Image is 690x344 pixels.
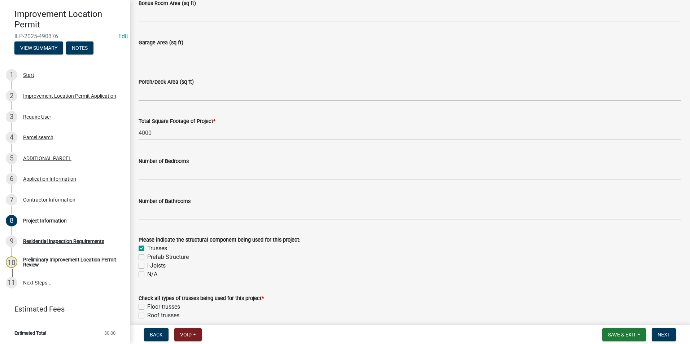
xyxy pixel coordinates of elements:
div: Preliminary Improvement Location Permit Review [23,257,118,267]
span: ILP-2025-490376 [14,33,115,40]
label: Trusses [147,244,167,253]
label: Number of Bathrooms [139,199,191,204]
label: Total Square Footage of Project [139,119,215,124]
button: Void [174,328,202,341]
div: 6 [6,173,17,185]
div: 7 [6,194,17,206]
div: 8 [6,215,17,226]
label: Please indicate the structural component being used for this project: [139,238,300,243]
wm-modal-confirm: Edit Application Number [118,33,128,40]
div: Improvement Location Permit Application [23,93,116,98]
span: $0.00 [104,331,115,335]
span: Back [150,332,163,338]
span: Next [658,332,670,338]
label: N/A [147,270,157,279]
div: Start [23,72,34,78]
div: 10 [6,256,17,268]
a: Edit [118,33,128,40]
button: View Summary [14,41,63,54]
div: 4 [6,132,17,143]
div: 11 [6,277,17,288]
div: Application Information [23,176,76,181]
span: Void [180,332,192,338]
span: Save & Exit [608,332,636,338]
span: Estimated Total [14,331,46,335]
div: Project Information [23,218,67,223]
label: Prefab Structure [147,253,189,261]
button: Save & Exit [602,328,646,341]
label: Porch/Deck Area (sq ft) [139,80,194,85]
a: Estimated Fees [6,302,118,316]
div: 2 [6,90,17,102]
div: 5 [6,153,17,164]
label: Garage Area (sq ft) [139,40,183,45]
label: Number of Bedrooms [139,159,189,164]
button: Back [144,328,169,341]
label: Check all types of trusses being used for this project [139,296,264,301]
h4: Improvement Location Permit [14,9,124,30]
label: Floor trusses [147,303,180,311]
button: Notes [66,41,93,54]
div: 9 [6,235,17,247]
div: 1 [6,69,17,81]
div: Require User [23,114,51,119]
label: I-Joists [147,261,166,270]
label: Bonus Room Area (sq ft) [139,1,196,6]
div: Parcel search [23,135,53,140]
div: 3 [6,111,17,123]
div: Contractor Information [23,197,75,202]
wm-modal-confirm: Summary [14,45,63,51]
div: Residential Inspection Requirements [23,239,104,244]
div: ADDITIONAL PARCEL [23,156,71,161]
label: Roof trusses [147,311,179,320]
button: Next [652,328,676,341]
wm-modal-confirm: Notes [66,45,93,51]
